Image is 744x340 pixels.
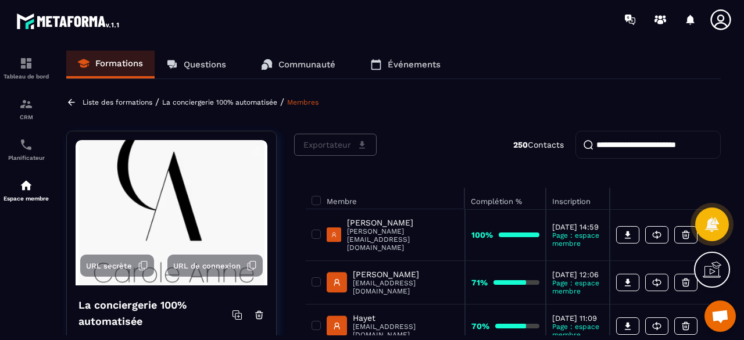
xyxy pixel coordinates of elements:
img: formation [19,97,33,111]
th: Complétion % [465,188,546,209]
th: Membre [306,188,465,209]
p: Planificateur [3,155,49,161]
button: URL secrète [80,255,154,277]
p: Tableau de bord [3,73,49,80]
a: [PERSON_NAME][PERSON_NAME][EMAIL_ADDRESS][DOMAIN_NAME] [327,218,459,252]
p: Hayet [353,313,459,323]
button: URL de connexion [167,255,263,277]
strong: 100% [471,230,493,239]
span: URL de connexion [173,262,241,270]
a: [PERSON_NAME][EMAIL_ADDRESS][DOMAIN_NAME] [327,270,459,295]
a: Hayet[EMAIL_ADDRESS][DOMAIN_NAME] [327,313,459,339]
p: Page : espace membre [552,323,603,339]
a: formationformationTableau de bord [3,48,49,88]
p: Événements [388,59,441,70]
p: Page : espace membre [552,279,603,295]
a: Ouvrir le chat [704,300,736,332]
th: Inscription [546,188,610,209]
a: Liste des formations [83,98,152,106]
p: [PERSON_NAME] [347,218,459,227]
img: logo [16,10,121,31]
img: scheduler [19,138,33,152]
p: [PERSON_NAME][EMAIL_ADDRESS][DOMAIN_NAME] [347,227,459,252]
a: Questions [155,51,238,78]
p: [EMAIL_ADDRESS][DOMAIN_NAME] [353,323,459,339]
a: Événements [359,51,452,78]
p: CRM [3,114,49,120]
img: formation [19,56,33,70]
p: [DATE] 11:09 [552,314,603,323]
p: Contacts [513,140,564,149]
p: Questions [184,59,226,70]
strong: 70% [471,321,489,331]
span: / [155,96,159,108]
p: Page : espace membre [552,231,603,248]
img: background [76,140,267,285]
p: Formations [95,58,143,69]
p: [PERSON_NAME] [353,270,459,279]
a: La conciergerie 100% automatisée [162,98,277,106]
p: Espace membre [3,195,49,202]
a: automationsautomationsEspace membre [3,170,49,210]
strong: 250 [513,140,528,149]
span: / [280,96,284,108]
a: formationformationCRM [3,88,49,129]
h4: La conciergerie 100% automatisée [78,297,232,330]
img: automations [19,178,33,192]
p: [DATE] 14:59 [552,223,603,231]
p: [EMAIL_ADDRESS][DOMAIN_NAME] [353,279,459,295]
span: URL secrète [86,262,132,270]
strong: 71% [471,278,488,287]
p: Communauté [278,59,335,70]
p: [DATE] 12:06 [552,270,603,279]
a: Membres [287,98,319,106]
a: Communauté [249,51,347,78]
a: Formations [66,51,155,78]
a: schedulerschedulerPlanificateur [3,129,49,170]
